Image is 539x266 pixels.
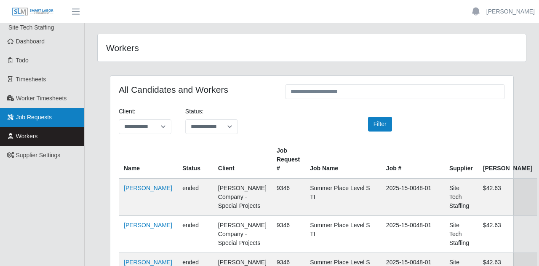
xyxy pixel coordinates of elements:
td: $42.63 [478,216,537,253]
th: Job Request # [272,141,305,179]
span: Worker Timesheets [16,95,67,102]
span: Dashboard [16,38,45,45]
button: Filter [368,117,392,132]
td: 2025-15-0048-01 [381,216,444,253]
a: [PERSON_NAME] [124,222,172,228]
th: Name [119,141,177,179]
span: Site Tech Staffing [8,24,54,31]
span: Workers [16,133,38,140]
h4: All Candidates and Workers [119,84,272,95]
td: ended [177,216,213,253]
td: 9346 [272,216,305,253]
a: [PERSON_NAME] [486,7,535,16]
span: Timesheets [16,76,46,83]
th: Supplier [444,141,478,179]
td: Summer Place Level S TI [305,216,381,253]
label: Status: [185,107,204,116]
a: [PERSON_NAME] [124,185,172,191]
a: [PERSON_NAME] [124,259,172,266]
span: Job Requests [16,114,52,121]
th: Status [177,141,213,179]
span: Supplier Settings [16,152,61,159]
img: SLM Logo [12,7,54,16]
td: [PERSON_NAME] Company - Special Projects [213,178,272,216]
th: Job # [381,141,444,179]
td: Site Tech Staffing [444,178,478,216]
h4: Workers [106,43,270,53]
td: 2025-15-0048-01 [381,178,444,216]
td: Site Tech Staffing [444,216,478,253]
th: Job Name [305,141,381,179]
td: $42.63 [478,178,537,216]
th: [PERSON_NAME] [478,141,537,179]
th: Client [213,141,272,179]
td: [PERSON_NAME] Company - Special Projects [213,216,272,253]
label: Client: [119,107,136,116]
td: Summer Place Level S TI [305,178,381,216]
span: Todo [16,57,29,64]
td: 9346 [272,178,305,216]
td: ended [177,178,213,216]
